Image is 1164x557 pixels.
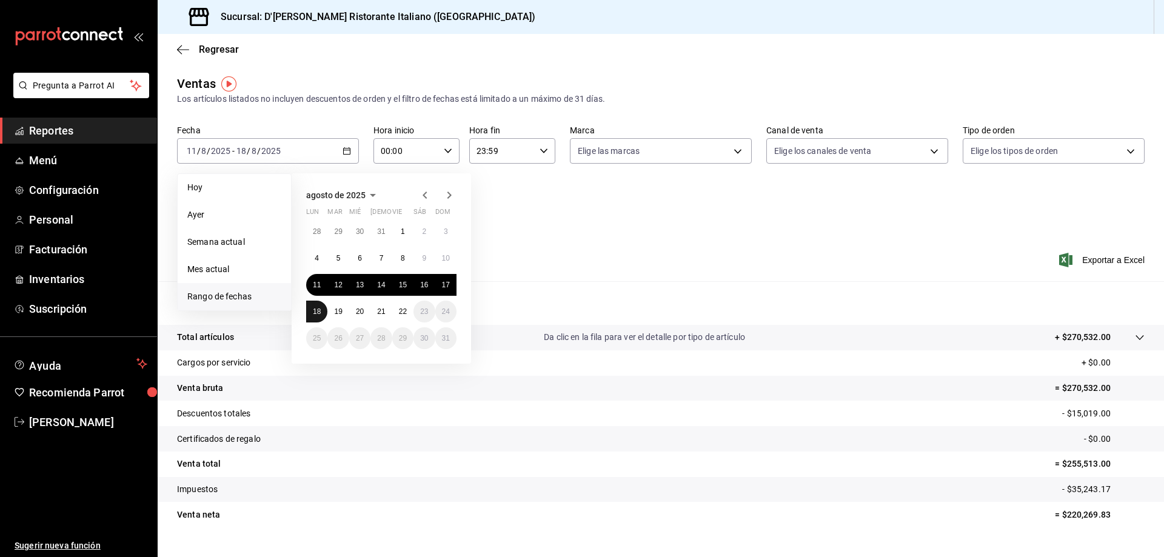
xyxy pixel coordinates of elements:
abbr: 6 de agosto de 2025 [358,254,362,262]
button: 18 de agosto de 2025 [306,301,327,322]
button: 11 de agosto de 2025 [306,274,327,296]
abbr: 15 de agosto de 2025 [399,281,407,289]
abbr: 20 de agosto de 2025 [356,307,364,316]
button: 10 de agosto de 2025 [435,247,457,269]
abbr: 4 de agosto de 2025 [315,254,319,262]
span: Exportar a Excel [1062,253,1145,267]
span: Elige los canales de venta [774,145,871,157]
button: 17 de agosto de 2025 [435,274,457,296]
abbr: 17 de agosto de 2025 [442,281,450,289]
button: 27 de agosto de 2025 [349,327,370,349]
button: 12 de agosto de 2025 [327,274,349,296]
abbr: martes [327,208,342,221]
abbr: 9 de agosto de 2025 [422,254,426,262]
button: 20 de agosto de 2025 [349,301,370,322]
button: 25 de agosto de 2025 [306,327,327,349]
abbr: 3 de agosto de 2025 [444,227,448,236]
button: 9 de agosto de 2025 [413,247,435,269]
abbr: domingo [435,208,450,221]
button: 2 de agosto de 2025 [413,221,435,242]
span: Configuración [29,182,147,198]
h3: Sucursal: D'[PERSON_NAME] Ristorante Italiano ([GEOGRAPHIC_DATA]) [211,10,536,24]
button: 21 de agosto de 2025 [370,301,392,322]
div: Ventas [177,75,216,93]
p: Descuentos totales [177,407,250,420]
input: ---- [261,146,281,156]
span: Mes actual [187,263,281,276]
span: Semana actual [187,236,281,248]
button: 8 de agosto de 2025 [392,247,413,269]
abbr: jueves [370,208,442,221]
span: Ayuda [29,356,132,371]
p: + $0.00 [1082,356,1145,369]
button: 29 de julio de 2025 [327,221,349,242]
p: Total artículos [177,331,234,344]
abbr: 31 de julio de 2025 [377,227,385,236]
abbr: 7 de agosto de 2025 [380,254,384,262]
p: Impuestos [177,483,218,496]
button: Pregunta a Parrot AI [13,73,149,98]
p: + $270,532.00 [1055,331,1111,344]
p: Venta total [177,458,221,470]
abbr: 19 de agosto de 2025 [334,307,342,316]
p: - $0.00 [1084,433,1145,445]
abbr: 14 de agosto de 2025 [377,281,385,289]
abbr: 30 de agosto de 2025 [420,334,428,342]
span: Reportes [29,122,147,139]
abbr: 1 de agosto de 2025 [401,227,405,236]
button: 5 de agosto de 2025 [327,247,349,269]
span: Suscripción [29,301,147,317]
label: Marca [570,126,752,135]
button: 6 de agosto de 2025 [349,247,370,269]
p: = $270,532.00 [1055,382,1145,395]
button: 31 de agosto de 2025 [435,327,457,349]
span: Rango de fechas [187,290,281,303]
input: ---- [210,146,231,156]
div: Los artículos listados no incluyen descuentos de orden y el filtro de fechas está limitado a un m... [177,93,1145,105]
span: / [257,146,261,156]
p: Venta bruta [177,382,223,395]
span: - [232,146,235,156]
button: 24 de agosto de 2025 [435,301,457,322]
span: Elige las marcas [578,145,640,157]
abbr: 5 de agosto de 2025 [336,254,341,262]
p: - $35,243.17 [1062,483,1145,496]
span: / [197,146,201,156]
abbr: 29 de agosto de 2025 [399,334,407,342]
span: Menú [29,152,147,168]
button: 26 de agosto de 2025 [327,327,349,349]
button: 22 de agosto de 2025 [392,301,413,322]
button: 14 de agosto de 2025 [370,274,392,296]
input: -- [201,146,207,156]
label: Hora inicio [373,126,460,135]
button: 19 de agosto de 2025 [327,301,349,322]
label: Fecha [177,126,359,135]
input: -- [236,146,247,156]
abbr: 27 de agosto de 2025 [356,334,364,342]
span: Personal [29,212,147,228]
abbr: 2 de agosto de 2025 [422,227,426,236]
span: Facturación [29,241,147,258]
abbr: 31 de agosto de 2025 [442,334,450,342]
abbr: sábado [413,208,426,221]
p: Venta neta [177,509,220,521]
span: Sugerir nueva función [15,539,147,552]
label: Canal de venta [766,126,948,135]
abbr: 30 de julio de 2025 [356,227,364,236]
input: -- [251,146,257,156]
span: Inventarios [29,271,147,287]
span: Ayer [187,208,281,221]
abbr: 24 de agosto de 2025 [442,307,450,316]
span: Recomienda Parrot [29,384,147,401]
button: 3 de agosto de 2025 [435,221,457,242]
button: 30 de agosto de 2025 [413,327,435,349]
abbr: 21 de agosto de 2025 [377,307,385,316]
abbr: miércoles [349,208,361,221]
button: 28 de julio de 2025 [306,221,327,242]
button: 30 de julio de 2025 [349,221,370,242]
p: = $255,513.00 [1055,458,1145,470]
button: 29 de agosto de 2025 [392,327,413,349]
img: Tooltip marker [221,76,236,92]
button: 13 de agosto de 2025 [349,274,370,296]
